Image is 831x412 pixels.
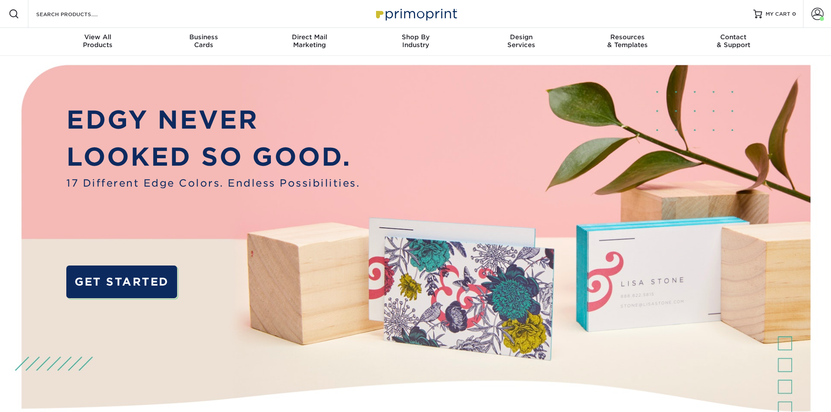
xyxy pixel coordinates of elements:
div: Marketing [256,33,362,49]
span: MY CART [766,10,790,18]
span: Resources [575,33,681,41]
a: Shop ByIndustry [362,28,469,56]
a: View AllProducts [45,28,151,56]
p: EDGY NEVER [66,101,360,139]
span: Business [150,33,256,41]
span: 17 Different Edge Colors. Endless Possibilities. [66,176,360,191]
a: Contact& Support [681,28,787,56]
div: & Templates [575,33,681,49]
a: Direct MailMarketing [256,28,362,56]
span: Shop By [362,33,469,41]
p: LOOKED SO GOOD. [66,138,360,176]
span: Direct Mail [256,33,362,41]
span: Design [469,33,575,41]
div: Industry [362,33,469,49]
span: View All [45,33,151,41]
span: Contact [681,33,787,41]
span: 0 [792,11,796,17]
div: Products [45,33,151,49]
input: SEARCH PRODUCTS..... [35,9,120,19]
a: DesignServices [469,28,575,56]
a: GET STARTED [66,266,177,298]
div: Services [469,33,575,49]
div: Cards [150,33,256,49]
a: BusinessCards [150,28,256,56]
a: Resources& Templates [575,28,681,56]
img: Primoprint [372,4,459,23]
div: & Support [681,33,787,49]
